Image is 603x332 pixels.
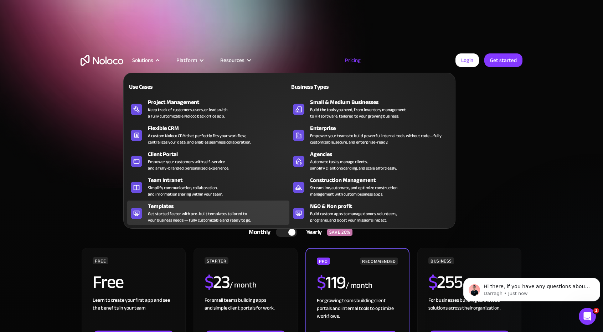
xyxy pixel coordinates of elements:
nav: Solutions [123,63,455,229]
a: Use Cases [127,78,289,95]
div: Solutions [132,56,153,65]
a: Project ManagementKeep track of customers, users, or leads witha fully customizable Noloco back o... [127,97,289,121]
a: TemplatesGet started faster with pre-built templates tailored toyour business needs — fully custo... [127,201,289,225]
div: Flexible CRM [148,124,293,133]
div: Business Types [289,83,367,91]
a: Client PortalEmpower your customers with self-serviceand a fully-branded personalized experience. [127,149,289,173]
h2: 255 [428,273,463,291]
div: Resources [211,56,259,65]
div: RECOMMENDED [360,258,398,265]
h2: 119 [317,274,346,291]
span: 1 [593,308,599,313]
div: Streamline, automate, and optimize construction management with custom business apps. [310,185,397,197]
div: Use Cases [127,83,205,91]
div: Agencies [310,150,455,159]
iframe: Intercom notifications message [460,263,603,313]
h2: 23 [205,273,230,291]
div: Client Portal [148,150,293,159]
div: Build the tools you need, from inventory management to HR software, tailored to your growing busi... [310,107,406,119]
div: Resources [220,56,244,65]
a: Team IntranetSimplify communication, collaboration,and information sharing within your team. [127,175,289,199]
div: Automate tasks, manage clients, simplify client onboarding, and scale effortlessly. [310,159,397,171]
div: Construction Management [310,176,455,185]
div: A custom Noloco CRM that perfectly fits your workflow, centralizes your data, and enables seamles... [148,133,251,145]
div: Keep track of customers, users, or leads with a fully customizable Noloco back office app. [148,107,227,119]
div: Project Management [148,98,293,107]
div: Monthly [240,227,276,238]
a: Construction ManagementStreamline, automate, and optimize constructionmanagement with custom busi... [289,175,452,199]
div: For businesses building connected solutions across their organization. ‍ [428,296,510,331]
div: NGO & Non profit [310,202,455,211]
div: Solutions [123,56,167,65]
div: / month [230,280,256,291]
a: Get started [484,53,522,67]
a: home [81,55,123,66]
span: $ [317,266,326,299]
a: Small & Medium BusinessesBuild the tools you need, from inventory managementto HR software, tailo... [289,97,452,121]
div: SAVE 20% [327,229,352,236]
div: Enterprise [310,124,455,133]
span: $ [428,265,437,299]
div: Platform [176,56,197,65]
span: $ [205,265,213,299]
div: For small teams building apps and simple client portals for work. ‍ [205,296,287,331]
div: FREE [93,257,108,264]
a: Business Types [289,78,452,95]
div: STARTER [205,257,228,264]
a: Flexible CRMA custom Noloco CRM that perfectly fits your workflow,centralizes your data, and enab... [127,123,289,147]
div: / month [346,280,372,291]
a: AgenciesAutomate tasks, manage clients,simplify client onboarding, and scale effortlessly. [289,149,452,173]
div: Platform [167,56,211,65]
div: Small & Medium Businesses [310,98,455,107]
div: Templates [148,202,293,211]
a: Login [455,53,479,67]
h1: A plan for organizations of all sizes [81,89,522,110]
div: Empower your customers with self-service and a fully-branded personalized experience. [148,159,229,171]
div: Build custom apps to manage donors, volunteers, programs, and boost your mission’s impact. [310,211,397,223]
div: Team Intranet [148,176,293,185]
h2: Free [93,273,124,291]
div: Empower your teams to build powerful internal tools without code—fully customizable, secure, and ... [310,133,448,145]
div: Simplify communication, collaboration, and information sharing within your team. [148,185,223,197]
div: PRO [317,258,330,265]
div: For growing teams building client portals and internal tools to optimize workflows. [317,297,398,331]
div: Yearly [297,227,327,238]
iframe: Intercom live chat [579,308,596,325]
div: BUSINESS [428,257,454,264]
a: NGO & Non profitBuild custom apps to manage donors, volunteers,programs, and boost your mission’s... [289,201,452,225]
a: Pricing [336,56,370,65]
div: Learn to create your first app and see the benefits in your team ‍ [93,296,175,331]
a: EnterpriseEmpower your teams to build powerful internal tools without code—fully customizable, se... [289,123,452,147]
div: Get started faster with pre-built templates tailored to your business needs — fully customizable ... [148,211,251,223]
